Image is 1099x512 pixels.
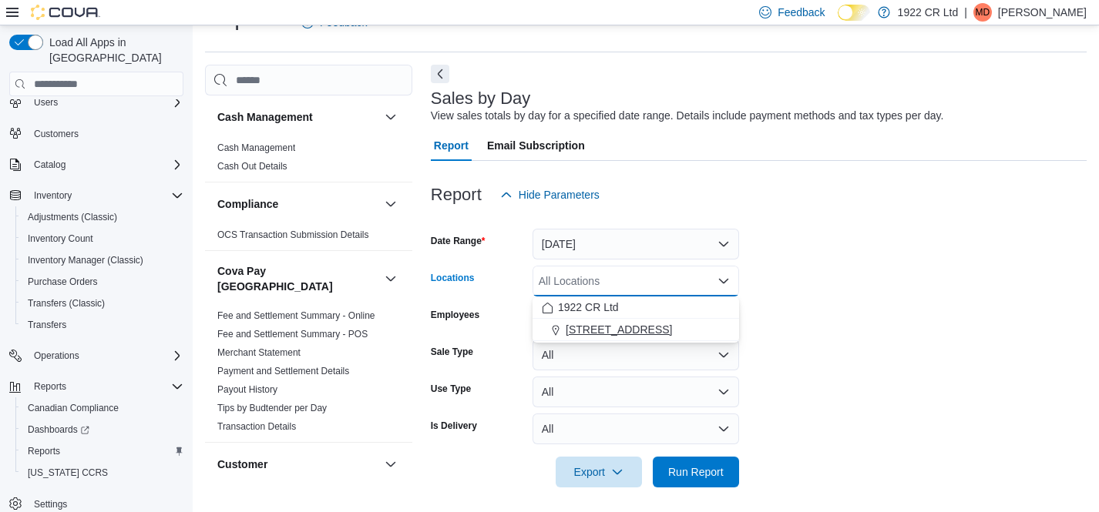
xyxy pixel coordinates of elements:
span: Operations [34,350,79,362]
label: Use Type [431,383,471,395]
span: Transfers (Classic) [22,294,183,313]
span: Inventory Count [22,229,183,248]
span: Dashboards [22,420,183,439]
a: Fee and Settlement Summary - Online [217,310,375,321]
span: Transaction Details [217,420,296,433]
button: All [533,376,739,407]
span: Operations [28,346,183,365]
span: Email Subscription [487,130,585,161]
h3: Cash Management [217,109,313,125]
label: Date Range [431,235,486,247]
span: Payment and Settlement Details [217,365,349,377]
img: Cova [31,5,100,20]
span: Run Report [668,464,724,480]
button: Catalog [28,156,72,174]
span: Cash Management [217,142,295,154]
button: Cash Management [217,109,378,125]
button: Transfers (Classic) [15,293,190,314]
span: Transfers [22,316,183,334]
label: Sale Type [431,346,473,358]
span: Transfers (Classic) [28,297,105,310]
button: Operations [3,345,190,366]
span: Transfers [28,319,66,331]
a: Cash Management [217,142,295,153]
a: Transfers [22,316,72,334]
label: Employees [431,309,479,321]
span: Users [34,96,58,109]
span: Customers [28,124,183,143]
a: Transaction Details [217,421,296,432]
input: Dark Mode [838,5,870,21]
a: Dashboards [15,419,190,440]
a: [US_STATE] CCRS [22,463,114,482]
a: Reports [22,442,66,460]
span: Inventory Count [28,233,93,245]
button: Reports [15,440,190,462]
a: Fee and Settlement Summary - POS [217,329,368,340]
p: [PERSON_NAME] [998,3,1087,22]
button: Customer [217,457,378,472]
p: | [964,3,967,22]
span: Reports [22,442,183,460]
span: Inventory [34,189,72,202]
a: Transfers (Classic) [22,294,111,313]
div: Compliance [205,226,412,250]
a: Customers [28,125,85,143]
span: [US_STATE] CCRS [28,467,108,479]
div: Cova Pay [GEOGRAPHIC_DATA] [205,306,412,442]
button: Users [3,92,190,113]
div: Mike Dunn [973,3,992,22]
button: Compliance [217,196,378,212]
div: Cash Management [205,139,412,182]
span: Dashboards [28,423,89,436]
span: Hide Parameters [519,187,600,202]
a: Purchase Orders [22,273,104,291]
h3: Cova Pay [GEOGRAPHIC_DATA] [217,263,378,294]
span: Payout History [217,383,277,396]
span: Purchase Orders [28,276,98,288]
label: Locations [431,272,475,284]
span: Users [28,93,183,112]
span: Merchant Statement [217,346,301,359]
button: Compliance [381,195,400,213]
span: Reports [28,445,60,457]
h3: Customer [217,457,267,472]
span: Settings [34,498,67,510]
a: Dashboards [22,420,96,439]
span: Reports [28,377,183,396]
span: Inventory [28,186,183,205]
button: Canadian Compliance [15,397,190,419]
button: Run Report [653,457,739,487]
a: Payment and Settlement Details [217,366,349,376]
span: Catalog [34,159,66,171]
a: Merchant Statement [217,347,301,358]
button: Cova Pay [GEOGRAPHIC_DATA] [381,269,400,288]
h3: Report [431,186,482,204]
button: Users [28,93,64,112]
button: Reports [28,377,72,396]
span: MD [976,3,990,22]
span: Inventory Manager (Classic) [28,254,143,266]
button: Adjustments (Classic) [15,206,190,228]
button: [US_STATE] CCRS [15,462,190,484]
span: Tips by Budtender per Day [217,402,327,414]
button: Inventory Count [15,228,190,249]
span: Export [565,457,633,487]
button: [DATE] [533,229,739,259]
button: Next [431,65,449,83]
span: OCS Transaction Submission Details [217,229,369,241]
span: Report [434,130,469,161]
button: Export [556,457,642,487]
button: Purchase Orders [15,271,190,293]
button: Transfers [15,314,190,336]
span: Adjustments (Classic) [28,211,117,223]
button: Inventory [3,185,190,206]
label: Is Delivery [431,420,477,432]
span: Reports [34,380,66,393]
a: Inventory Count [22,229,99,248]
button: Customer [381,455,400,474]
a: Canadian Compliance [22,399,125,417]
button: Reports [3,376,190,397]
span: Purchase Orders [22,273,183,291]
